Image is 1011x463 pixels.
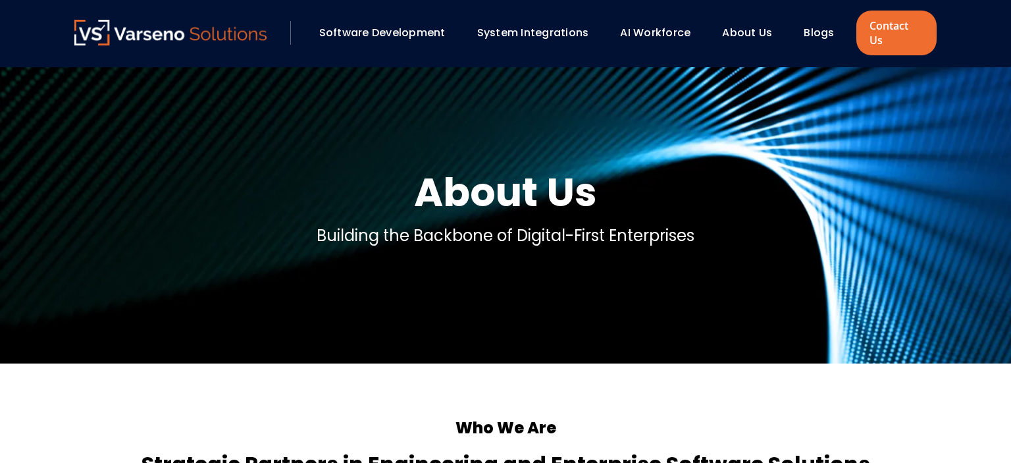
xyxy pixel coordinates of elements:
[313,22,464,44] div: Software Development
[722,25,772,40] a: About Us
[317,224,694,248] p: Building the Backbone of Digital-First Enterprises
[74,416,937,440] h5: Who We Are
[856,11,937,55] a: Contact Us
[74,20,267,45] img: Varseno Solutions – Product Engineering & IT Services
[804,25,834,40] a: Blogs
[414,166,597,219] h1: About Us
[477,25,589,40] a: System Integrations
[471,22,608,44] div: System Integrations
[613,22,709,44] div: AI Workforce
[715,22,791,44] div: About Us
[620,25,690,40] a: AI Workforce
[797,22,852,44] div: Blogs
[319,25,446,40] a: Software Development
[74,20,267,46] a: Varseno Solutions – Product Engineering & IT Services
